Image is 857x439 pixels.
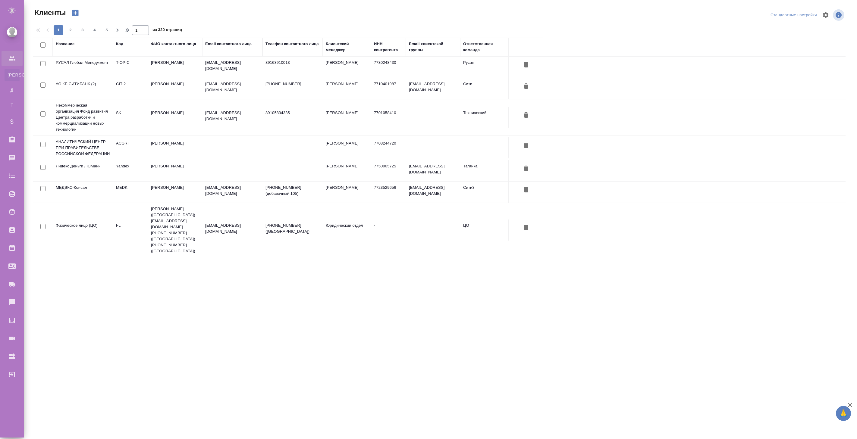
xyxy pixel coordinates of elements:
[460,182,508,203] td: Сити3
[53,219,113,241] td: Физическое лицо (ЦО)
[148,160,202,181] td: [PERSON_NAME]
[148,203,202,257] td: [PERSON_NAME] ([GEOGRAPHIC_DATA]) [EMAIL_ADDRESS][DOMAIN_NAME] [PHONE_NUMBER] ([GEOGRAPHIC_DATA])...
[148,137,202,158] td: [PERSON_NAME]
[521,81,531,92] button: Удалить
[205,60,259,72] p: [EMAIL_ADDRESS][DOMAIN_NAME]
[78,25,87,35] button: 3
[371,107,406,128] td: 7701058410
[113,57,148,78] td: T-OP-C
[78,27,87,33] span: 3
[818,8,833,22] span: Настроить таблицу
[113,78,148,99] td: CITI2
[323,137,371,158] td: [PERSON_NAME]
[406,160,460,181] td: [EMAIL_ADDRESS][DOMAIN_NAME]
[836,406,851,421] button: 🙏
[148,107,202,128] td: [PERSON_NAME]
[102,25,111,35] button: 5
[833,9,846,21] span: Посмотреть информацию
[265,223,320,235] p: [PHONE_NUMBER] ([GEOGRAPHIC_DATA])
[265,41,319,47] div: Телефон контактного лица
[53,57,113,78] td: РУСАЛ Глобал Менеджмент
[460,107,508,128] td: Технический
[521,185,531,196] button: Удалить
[113,137,148,158] td: ACGRF
[323,182,371,203] td: [PERSON_NAME]
[5,84,20,96] a: Д
[371,219,406,241] td: -
[521,223,531,234] button: Удалить
[53,182,113,203] td: МЕДЭКС-Консалт
[521,60,531,71] button: Удалить
[116,41,123,47] div: Код
[406,78,460,99] td: [EMAIL_ADDRESS][DOMAIN_NAME]
[409,41,457,53] div: Email клиентской группы
[113,182,148,203] td: MEDK
[53,78,113,99] td: АО КБ СИТИБАНК (2)
[8,72,17,78] span: [PERSON_NAME]
[406,182,460,203] td: [EMAIL_ADDRESS][DOMAIN_NAME]
[371,78,406,99] td: 7710401987
[56,41,74,47] div: Название
[53,99,113,135] td: Некоммерческая организация Фонд развития Центра разработки и коммерциализации новых технологий
[5,99,20,111] a: Т
[323,57,371,78] td: [PERSON_NAME]
[148,57,202,78] td: [PERSON_NAME]
[371,160,406,181] td: 7750005725
[152,26,182,35] span: из 320 страниц
[463,41,505,53] div: Ответственная команда
[460,160,508,181] td: Таганка
[323,107,371,128] td: [PERSON_NAME]
[374,41,403,53] div: ИНН контрагента
[113,107,148,128] td: SK
[205,41,252,47] div: Email контактного лица
[151,41,196,47] div: ФИО контактного лица
[8,87,17,93] span: Д
[323,160,371,181] td: [PERSON_NAME]
[66,27,75,33] span: 2
[148,78,202,99] td: [PERSON_NAME]
[265,60,320,66] p: 89163910013
[323,78,371,99] td: [PERSON_NAME]
[33,8,66,17] span: Клиенты
[460,78,508,99] td: Сити
[8,102,17,108] span: Т
[460,219,508,241] td: ЦО
[113,160,148,181] td: Yandex
[90,27,99,33] span: 4
[371,137,406,158] td: 7708244720
[68,8,83,18] button: Создать
[371,57,406,78] td: 7730248430
[5,69,20,81] a: [PERSON_NAME]
[205,81,259,93] p: [EMAIL_ADDRESS][DOMAIN_NAME]
[53,160,113,181] td: Яндекс Деньги / ЮМани
[769,11,818,20] div: split button
[326,41,368,53] div: Клиентский менеджер
[66,25,75,35] button: 2
[205,110,259,122] p: [EMAIL_ADDRESS][DOMAIN_NAME]
[265,185,320,197] p: [PHONE_NUMBER] (добавочный 105)
[102,27,111,33] span: 5
[205,223,259,235] p: [EMAIL_ADDRESS][DOMAIN_NAME]
[521,110,531,121] button: Удалить
[265,110,320,116] p: 89105834335
[148,182,202,203] td: [PERSON_NAME]
[838,407,849,420] span: 🙏
[323,219,371,241] td: Юридический отдел
[265,81,320,87] p: [PHONE_NUMBER]
[521,140,531,151] button: Удалить
[205,185,259,197] p: [EMAIL_ADDRESS][DOMAIN_NAME]
[90,25,99,35] button: 4
[460,57,508,78] td: Русал
[371,182,406,203] td: 7723529656
[521,163,531,174] button: Удалить
[53,136,113,160] td: АНАЛИТИЧЕСКИЙ ЦЕНТР ПРИ ПРАВИТЕЛЬСТВЕ РОССИЙСКОЙ ФЕДЕРАЦИИ
[113,219,148,241] td: FL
